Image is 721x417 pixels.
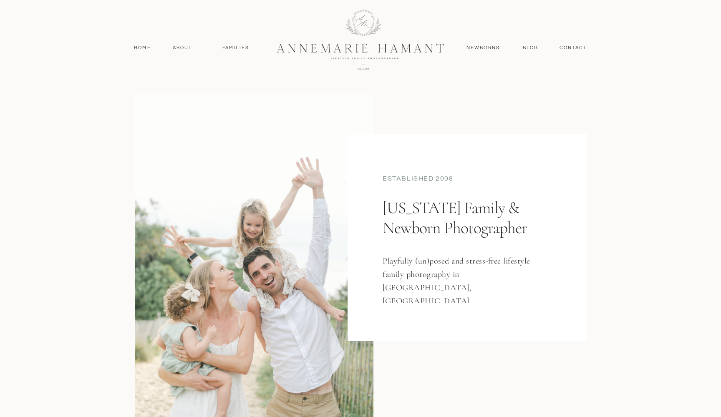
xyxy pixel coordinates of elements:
h3: Playfully (un)posed and stress-free lifestyle family photography in [GEOGRAPHIC_DATA], [GEOGRAPHI... [383,254,540,303]
a: Families [217,44,255,52]
a: Home [130,44,155,52]
a: About [170,44,194,52]
h1: [US_STATE] Family & Newborn Photographer [383,198,548,270]
a: Newborns [463,44,503,52]
a: Blog [521,44,540,52]
a: contact [555,44,591,52]
div: established 2008 [383,174,552,185]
